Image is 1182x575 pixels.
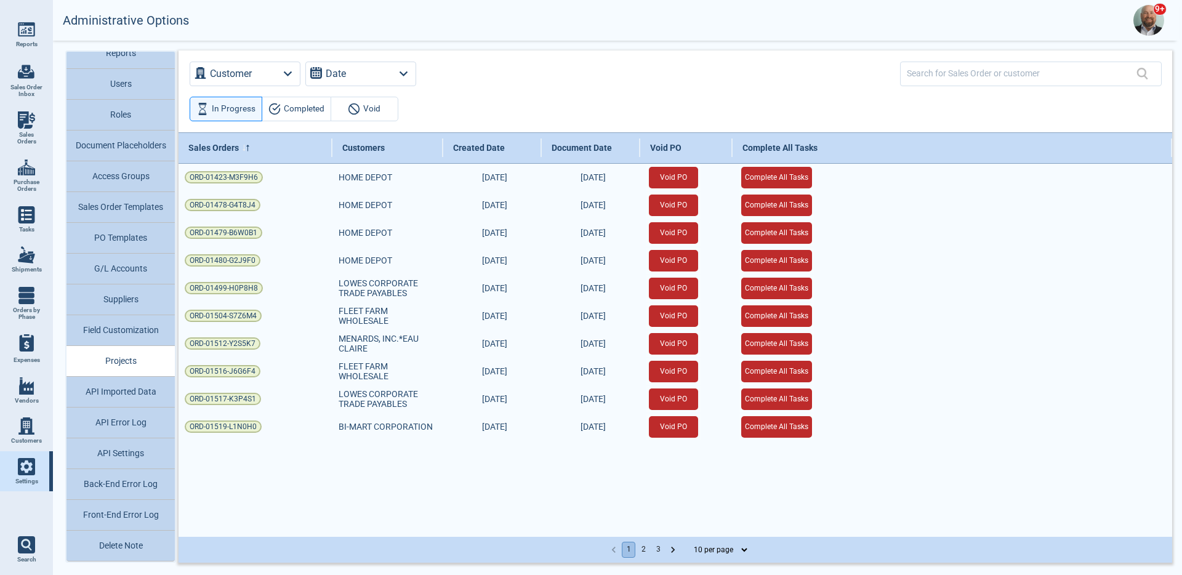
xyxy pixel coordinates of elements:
span: [DATE] [482,394,507,404]
button: Complete All Tasks [741,167,812,188]
span: ORD-01504-S7Z6M4 [190,310,257,322]
button: Complete All Tasks [741,361,812,382]
button: Date [305,62,416,86]
img: menu_icon [18,159,35,176]
button: Complete All Tasks [741,305,812,327]
span: [DATE] [581,311,606,321]
span: ORD-01499-H0P8H8 [190,282,258,294]
span: LOWES CORPORATE TRADE PAYABLES [339,278,437,298]
span: ORD-01423-M3F9H6 [190,171,258,183]
span: [DATE] [581,366,606,376]
img: menu_icon [18,377,35,395]
button: Void PO [649,222,698,244]
button: Sales Order Templates [66,192,175,223]
button: Void PO [649,195,698,216]
span: [DATE] [581,422,606,432]
span: [DATE] [482,255,507,265]
button: Customer [190,62,300,86]
span: ORD-01516-J6G6F4 [190,365,255,377]
button: Complete All Tasks [741,250,812,271]
img: menu_icon [18,287,35,304]
button: Field Customization [66,315,175,346]
span: Complete All Tasks [742,143,818,153]
button: Void PO [649,416,698,438]
span: FLEET FARM WHOLESALE [339,361,437,381]
button: Void PO [649,250,698,271]
label: Date [326,65,346,82]
span: ORD-01512-Y2S5K7 [190,337,255,350]
span: HOME DEPOT [339,172,392,182]
button: Access Groups [66,161,175,192]
span: Void PO [650,143,681,153]
button: page 1 [622,542,635,558]
button: Complete All Tasks [741,333,812,355]
span: HOME DEPOT [339,255,392,265]
span: Expenses [14,356,40,364]
span: Sales Order Inbox [10,84,43,98]
span: [DATE] [482,228,507,238]
span: Sales Orders [10,131,43,145]
span: FLEET FARM WHOLESALE [339,306,437,326]
span: [DATE] [482,366,507,376]
span: [DATE] [482,200,507,210]
button: Go to page 2 [637,542,650,558]
button: Projects [66,346,175,377]
span: [DATE] [482,422,507,432]
img: menu_icon [18,458,35,475]
input: Search for Sales Order or customer [907,65,1136,82]
nav: pagination navigation [606,542,680,558]
span: Created Date [453,143,505,153]
button: Void PO [649,305,698,327]
span: [DATE] [581,228,606,238]
button: PO Templates [66,223,175,254]
span: Void [363,102,380,116]
button: Complete All Tasks [741,278,812,299]
span: [DATE] [482,311,507,321]
span: HOME DEPOT [339,228,392,238]
button: Go to page 3 [651,542,665,558]
button: Delete Note [66,531,175,561]
button: Void PO [649,278,698,299]
span: [DATE] [581,172,606,182]
img: menu_icon [18,417,35,435]
span: Orders by Phase [10,307,43,321]
button: In Progress [190,97,262,121]
span: ORD-01478-G4T8J4 [190,199,255,211]
button: Void PO [649,167,698,188]
button: API Settings [66,438,175,469]
span: Sales Orders [188,143,239,153]
img: menu_icon [18,246,35,263]
button: Completed [262,97,331,121]
button: Suppliers [66,284,175,315]
span: Settings [15,478,38,485]
button: Void [331,97,398,121]
button: Void PO [649,333,698,355]
img: menu_icon [18,111,35,129]
button: Go to next page [666,542,680,558]
span: Tasks [19,226,34,233]
span: Shipments [12,266,42,273]
button: Void PO [649,361,698,382]
span: HOME DEPOT [339,200,392,210]
span: ORD-01480-G2J9F0 [190,254,255,267]
button: Roles [66,100,175,131]
span: [DATE] [581,200,606,210]
span: Customers [11,437,42,444]
span: [DATE] [581,394,606,404]
span: Document Date [552,143,612,153]
h2: Administrative Options [63,14,189,28]
button: G/L Accounts [66,254,175,284]
span: ORD-01519-L1N0H0 [190,420,257,433]
span: [DATE] [581,339,606,348]
button: Complete All Tasks [741,222,812,244]
button: Void PO [649,388,698,410]
button: Reports [66,38,175,69]
label: Customer [210,65,252,82]
span: BI-MART CORPORATION [339,422,433,432]
span: [DATE] [482,172,507,182]
span: [DATE] [482,339,507,348]
span: Customers [342,143,385,153]
span: Completed [284,102,324,116]
span: ORD-01479-B6W0B1 [190,227,257,239]
span: 9+ [1153,3,1167,15]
